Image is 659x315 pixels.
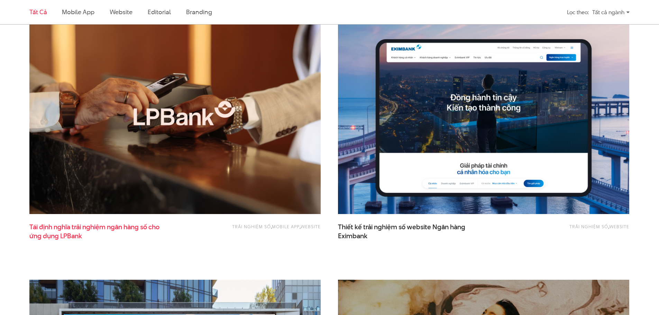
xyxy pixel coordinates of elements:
[569,223,608,230] a: Trải nghiệm số
[110,8,132,16] a: Website
[62,8,94,16] a: Mobile app
[148,8,171,16] a: Editorial
[513,223,629,237] div: ,
[272,223,300,230] a: Mobile app
[204,223,321,237] div: , ,
[29,232,82,241] span: ứng dụng LPBank
[338,19,629,214] img: Eximbank Website Portal
[29,8,47,16] a: Tất cả
[29,19,321,214] img: LPBank Thumb
[592,6,630,18] div: Tất cả ngành
[338,232,367,241] span: Eximbank
[301,223,321,230] a: Website
[338,223,476,240] span: Thiết kế trải nghiệm số website Ngân hàng
[338,223,476,240] a: Thiết kế trải nghiệm số website Ngân hàngEximbank
[29,223,168,240] a: Tái định nghĩa trải nghiệm ngân hàng số choứng dụng LPBank
[609,223,629,230] a: Website
[567,6,589,18] div: Lọc theo:
[29,223,168,240] span: Tái định nghĩa trải nghiệm ngân hàng số cho
[232,223,271,230] a: Trải nghiệm số
[186,8,212,16] a: Branding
